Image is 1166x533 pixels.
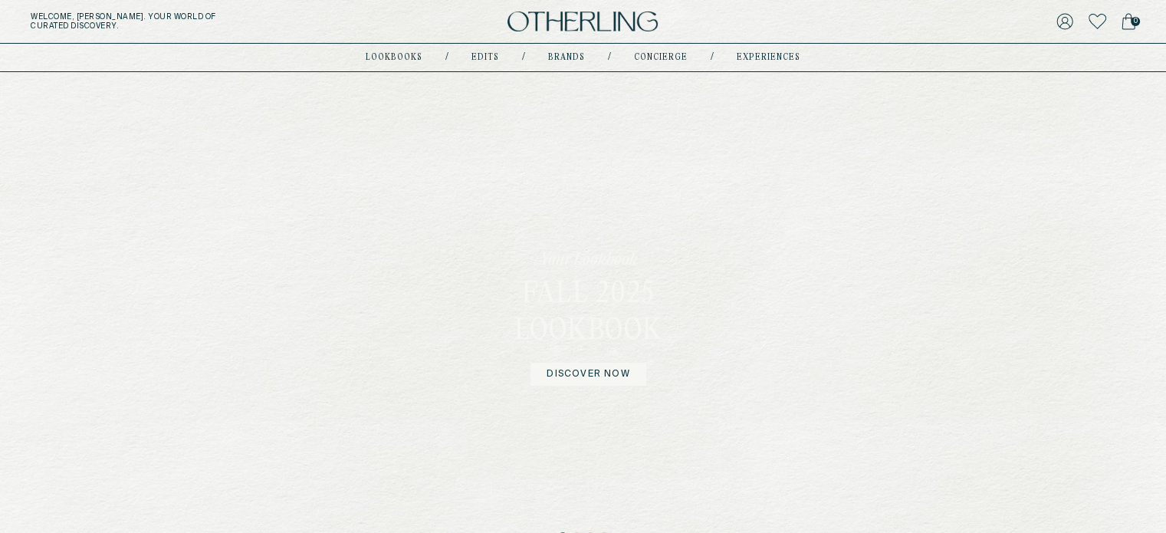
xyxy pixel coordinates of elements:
[530,363,645,386] a: DISCOVER NOW
[31,12,362,31] h5: Welcome, [PERSON_NAME] . Your world of curated discovery.
[1122,11,1135,32] a: 0
[540,249,638,271] p: Your Lookbook
[711,51,714,64] div: /
[548,54,585,61] a: Brands
[471,54,499,61] a: Edits
[507,12,658,32] img: logo
[454,277,724,350] h3: Fall 2025 Lookbook
[445,51,448,64] div: /
[366,54,422,61] a: lookbooks
[522,51,525,64] div: /
[737,54,800,61] a: experiences
[634,54,688,61] a: concierge
[608,51,611,64] div: /
[1131,17,1140,26] span: 0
